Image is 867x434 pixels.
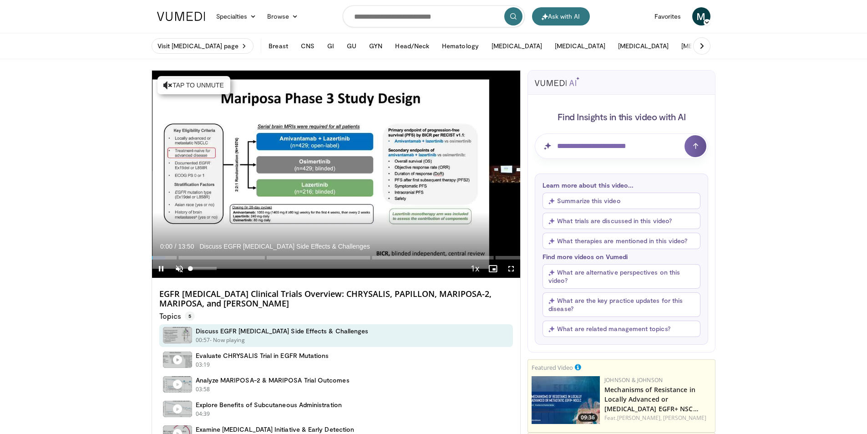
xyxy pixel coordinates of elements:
[543,321,700,337] button: What are related management topics?
[196,410,210,418] p: 04:39
[196,352,329,360] h4: Evaluate CHRYSALIS Trial in EGFR Mutations
[549,37,611,55] button: [MEDICAL_DATA]
[364,37,388,55] button: GYN
[152,260,170,278] button: Pause
[676,37,737,55] button: [MEDICAL_DATA]
[466,260,484,278] button: Playback Rate
[543,193,700,209] button: Summarize this video
[262,7,304,26] a: Browse
[532,376,600,424] a: 09:36
[535,111,708,123] h4: Find Insights in this video with AI
[175,243,177,250] span: /
[578,414,598,422] span: 09:36
[617,414,662,422] a: [PERSON_NAME],
[532,363,573,372] small: Featured Video
[152,38,254,54] a: Visit [MEDICAL_DATA] page
[196,385,210,393] p: 03:58
[152,71,521,278] video-js: Video Player
[543,264,700,289] button: What are alternative perspectives on this video?
[191,267,217,270] div: Volume Level
[159,311,195,321] p: Topics
[185,311,195,321] span: 5
[159,289,513,309] h4: EGFR [MEDICAL_DATA] Clinical Trials Overview: CHRYSALIS, PAPILLON, MARIPOSA-2, MARIPOSA, and [PER...
[341,37,362,55] button: GU
[484,260,502,278] button: Enable picture-in-picture mode
[535,133,708,159] input: Question for AI
[196,401,342,409] h4: Explore Benefits of Subcutaneous Administration
[532,376,600,424] img: 84252362-9178-4a34-866d-0e9c845de9ea.jpeg.150x105_q85_crop-smart_upscale.jpg
[157,12,205,21] img: VuMedi Logo
[692,7,710,26] a: M
[604,376,663,384] a: Johnson & Johnson
[295,37,320,55] button: CNS
[604,414,711,422] div: Feat.
[178,243,194,250] span: 13:50
[543,253,700,260] p: Find more videos on Vumedi
[649,7,687,26] a: Favorites
[211,7,262,26] a: Specialties
[263,37,293,55] button: Breast
[196,336,210,344] p: 00:57
[543,233,700,249] button: What therapies are mentioned in this video?
[199,242,370,250] span: Discuss EGFR [MEDICAL_DATA] Side Effects & Challenges
[436,37,484,55] button: Hematology
[486,37,548,55] button: [MEDICAL_DATA]
[604,385,699,413] a: Mechanisms of Resistance in Locally Advanced or [MEDICAL_DATA] EGFR+ NSC…
[532,7,590,26] button: Ask with AI
[196,425,355,434] h4: Examine [MEDICAL_DATA] Initiative & Early Detection
[543,181,700,189] p: Learn more about this video...
[322,37,340,55] button: GI
[210,336,245,344] p: - Now playing
[196,361,210,369] p: 03:19
[160,243,172,250] span: 0:00
[196,376,350,384] h4: Analyze MARIPOSA-2 & MARIPOSA Trial Outcomes
[390,37,435,55] button: Head/Neck
[170,260,188,278] button: Unmute
[343,5,525,27] input: Search topics, interventions
[663,414,706,422] a: [PERSON_NAME]
[502,260,520,278] button: Fullscreen
[613,37,674,55] button: [MEDICAL_DATA]
[535,77,579,86] img: vumedi-ai-logo.svg
[543,213,700,229] button: What trials are discussed in this video?
[157,76,230,94] button: Tap to unmute
[152,256,521,260] div: Progress Bar
[543,292,700,317] button: What are the key practice updates for this disease?
[196,327,369,335] h4: Discuss EGFR [MEDICAL_DATA] Side Effects & Challenges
